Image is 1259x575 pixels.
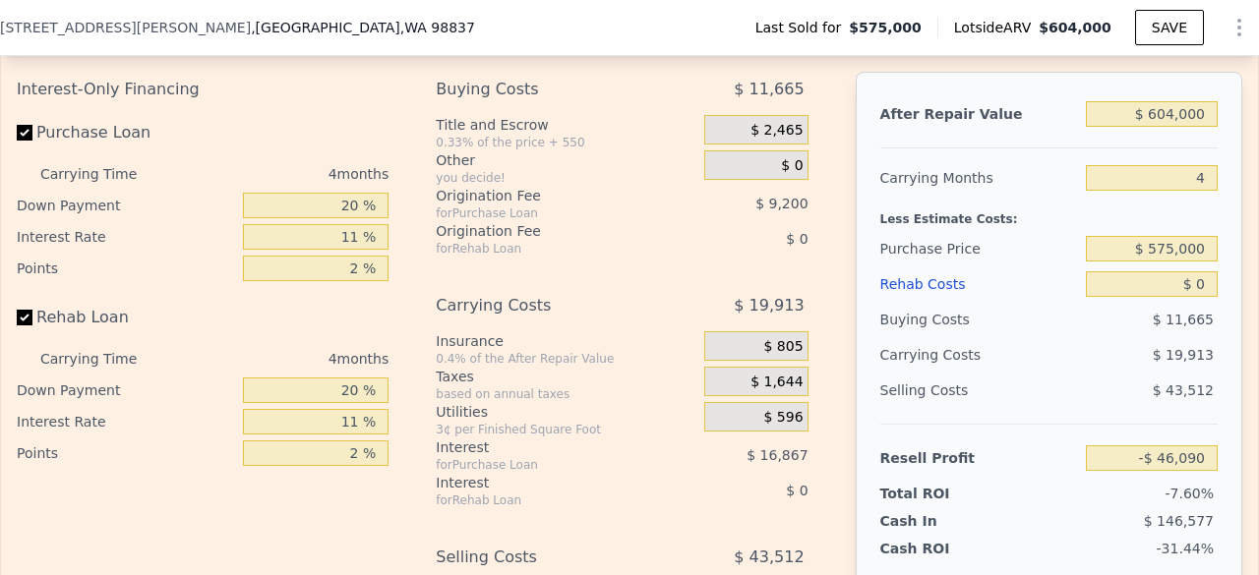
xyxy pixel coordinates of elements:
div: Taxes [436,367,695,386]
span: $ 11,665 [734,72,804,107]
div: for Rehab Loan [436,241,654,257]
span: $ 2,465 [750,122,803,140]
div: Resell Profit [880,440,1078,476]
span: $ 16,867 [747,447,808,463]
div: Origination Fee [436,186,654,205]
span: $ 9,200 [755,196,808,211]
div: 4 months [176,343,389,374]
div: Buying Costs [436,72,654,107]
div: Carrying Time [40,343,168,374]
input: Rehab Loan [17,310,32,325]
div: 0.4% of the After Repair Value [436,351,695,367]
div: you decide! [436,170,695,186]
span: -7.60% [1165,486,1214,501]
span: $ 19,913 [734,288,804,323]
button: SAVE [1135,10,1204,45]
div: Cash In [880,511,1003,531]
span: $ 0 [786,231,808,247]
span: , WA 98837 [400,20,475,35]
div: After Repair Value [880,96,1078,132]
div: Interest [436,437,654,457]
div: Carrying Time [40,158,168,190]
input: Purchase Loan [17,125,32,141]
div: Less Estimate Costs: [880,196,1218,231]
div: Insurance [436,331,695,351]
div: Rehab Costs [880,266,1078,302]
span: $ 805 [763,338,803,356]
div: Selling Costs [880,373,1078,408]
div: Carrying Costs [436,288,654,323]
div: 0.33% of the price + 550 [436,135,695,150]
div: Down Payment [17,190,235,221]
div: for Purchase Loan [436,205,654,221]
div: Points [17,437,235,469]
span: Lotside ARV [954,18,1039,37]
div: Buying Costs [880,302,1078,337]
span: $604,000 [1039,20,1111,35]
label: Purchase Loan [17,115,235,150]
div: Interest [436,473,654,492]
div: Origination Fee [436,221,654,241]
span: $ 1,644 [750,374,803,391]
div: Total ROI [880,484,1003,503]
div: 3¢ per Finished Square Foot [436,422,695,437]
span: $ 596 [763,409,803,427]
div: for Rehab Loan [436,492,654,508]
div: Cash ROI [880,539,1022,558]
span: $ 0 [786,483,808,498]
span: -31.44% [1157,541,1214,556]
span: $ 0 [781,157,803,175]
span: $ 43,512 [734,540,804,575]
button: Show Options [1220,8,1259,47]
span: $575,000 [849,18,922,37]
label: Rehab Loan [17,300,235,335]
span: , [GEOGRAPHIC_DATA] [251,18,475,37]
span: $ 19,913 [1153,347,1214,363]
span: $ 11,665 [1153,312,1214,327]
div: Utilities [436,402,695,422]
span: $ 43,512 [1153,382,1214,398]
div: Selling Costs [436,540,654,575]
span: $ 146,577 [1144,513,1214,529]
div: Purchase Price [880,231,1078,266]
div: based on annual taxes [436,386,695,402]
div: Interest Rate [17,406,235,437]
div: Points [17,253,235,284]
div: Title and Escrow [436,115,695,135]
div: 4 months [176,158,389,190]
div: for Purchase Loan [436,457,654,473]
div: Carrying Months [880,160,1078,196]
div: Other [436,150,695,170]
div: Down Payment [17,374,235,406]
div: Interest Rate [17,221,235,253]
div: Interest-Only Financing [17,72,389,107]
span: Last Sold for [755,18,850,37]
div: Carrying Costs [880,337,1003,373]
